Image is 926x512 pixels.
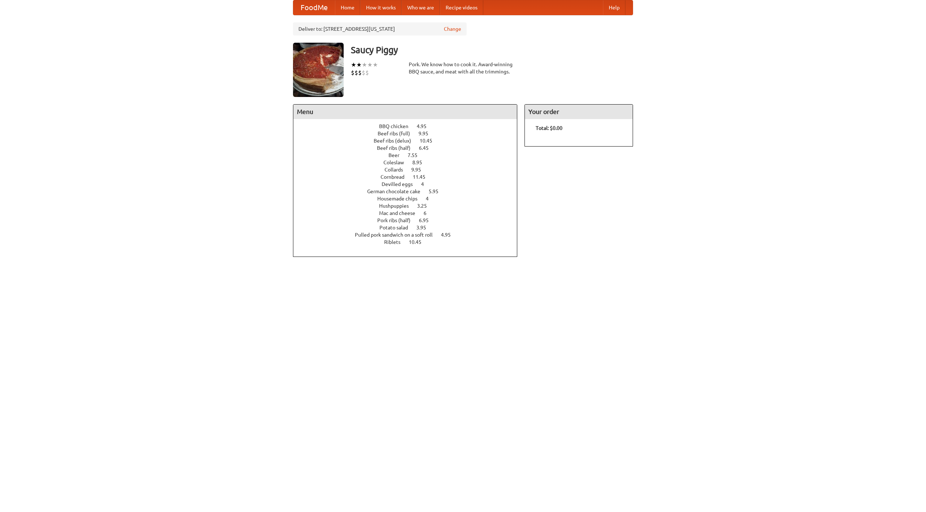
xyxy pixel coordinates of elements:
a: Recipe videos [440,0,483,15]
a: Pork ribs (half) 6.95 [377,217,442,223]
span: BBQ chicken [379,123,416,129]
span: 10.45 [409,239,429,245]
span: 3.95 [416,225,433,230]
span: 7.55 [408,152,425,158]
li: ★ [362,61,367,69]
a: German chocolate cake 5.95 [367,189,452,194]
a: Beef ribs (half) 6.45 [377,145,442,151]
a: Riblets 10.45 [384,239,435,245]
li: ★ [373,61,378,69]
img: angular.jpg [293,43,344,97]
h4: Menu [293,105,517,119]
a: Beef ribs (delux) 10.45 [374,138,446,144]
a: Beef ribs (full) 9.95 [378,131,442,136]
a: How it works [360,0,402,15]
span: Beef ribs (half) [377,145,418,151]
span: Pork ribs (half) [377,217,418,223]
span: 11.45 [413,174,433,180]
span: Coleslaw [383,160,411,165]
span: Potato salad [379,225,415,230]
li: $ [351,69,354,77]
h3: Saucy Piggy [351,43,633,57]
span: Hushpuppies [379,203,416,209]
span: 6 [424,210,434,216]
span: 9.95 [419,131,436,136]
a: Hushpuppies 3.25 [379,203,440,209]
a: Devilled eggs 4 [382,181,437,187]
a: Mac and cheese 6 [379,210,440,216]
b: Total: $0.00 [536,125,562,131]
span: 5.95 [429,189,446,194]
li: ★ [351,61,356,69]
span: Pulled pork sandwich on a soft roll [355,232,440,238]
span: Beef ribs (full) [378,131,417,136]
span: 4.95 [441,232,458,238]
span: Beer [388,152,407,158]
a: Potato salad 3.95 [379,225,439,230]
a: Help [603,0,625,15]
li: ★ [367,61,373,69]
a: Housemade chips 4 [377,196,442,202]
a: Cornbread 11.45 [381,174,439,180]
h4: Your order [525,105,633,119]
a: BBQ chicken 4.95 [379,123,440,129]
a: Change [444,25,461,33]
span: Cornbread [381,174,412,180]
span: Devilled eggs [382,181,420,187]
span: 8.95 [412,160,429,165]
li: $ [362,69,365,77]
span: 6.45 [419,145,436,151]
span: Mac and cheese [379,210,422,216]
span: 4.95 [417,123,434,129]
span: Collards [385,167,410,173]
span: 4 [426,196,436,202]
a: Who we are [402,0,440,15]
span: 10.45 [420,138,439,144]
span: 4 [421,181,431,187]
li: $ [365,69,369,77]
div: Pork. We know how to cook it. Award-winning BBQ sauce, and meat with all the trimmings. [409,61,517,75]
a: Home [335,0,360,15]
span: Beef ribs (delux) [374,138,419,144]
a: FoodMe [293,0,335,15]
li: ★ [356,61,362,69]
a: Collards 9.95 [385,167,434,173]
li: $ [358,69,362,77]
a: Coleslaw 8.95 [383,160,436,165]
span: 3.25 [417,203,434,209]
span: 6.95 [419,217,436,223]
span: Riblets [384,239,408,245]
li: $ [354,69,358,77]
a: Beer 7.55 [388,152,431,158]
span: 9.95 [411,167,428,173]
a: Pulled pork sandwich on a soft roll 4.95 [355,232,464,238]
span: German chocolate cake [367,189,428,194]
div: Deliver to: [STREET_ADDRESS][US_STATE] [293,22,467,35]
span: Housemade chips [377,196,425,202]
